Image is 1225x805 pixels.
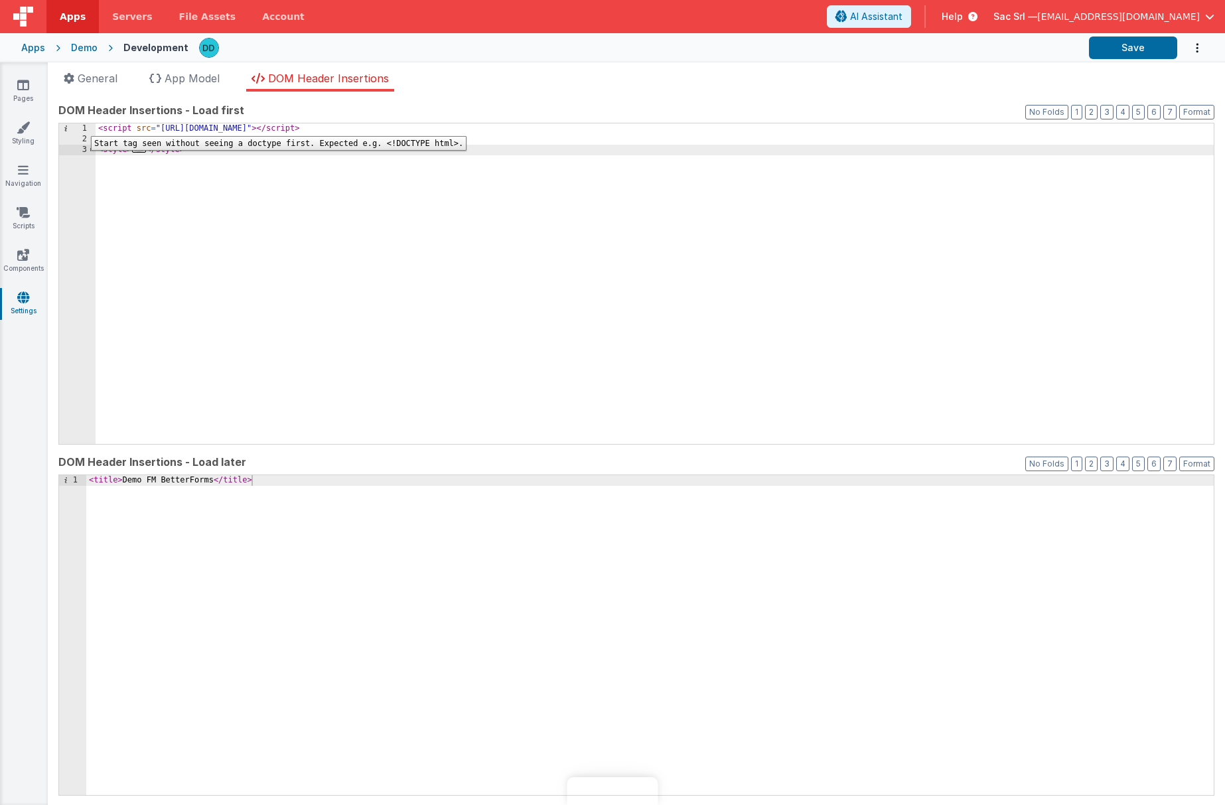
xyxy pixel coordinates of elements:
button: 4 [1116,457,1129,471]
span: DOM Header Insertions [268,72,389,85]
span: File Assets [179,10,236,23]
span: ... [132,145,147,153]
button: 7 [1163,457,1177,471]
iframe: Marker.io feedback button [567,777,658,805]
button: 3 [1100,105,1114,119]
button: 2 [1085,457,1098,471]
button: No Folds [1025,457,1068,471]
button: Options [1177,35,1204,62]
button: 2 [1085,105,1098,119]
button: 7 [1163,105,1177,119]
button: 5 [1132,105,1145,119]
span: AI Assistant [850,10,902,23]
span: DOM Header Insertions - Load first [58,102,244,118]
span: [EMAIL_ADDRESS][DOMAIN_NAME] [1037,10,1200,23]
span: Apps [60,10,86,23]
div: 1 [59,123,96,134]
button: 1 [1071,457,1082,471]
span: Help [942,10,963,23]
div: 1 [59,475,86,486]
div: 3 [59,145,96,155]
button: 3 [1100,457,1114,471]
span: Servers [112,10,152,23]
div: Apps [21,41,45,54]
div: 2 [59,134,96,145]
button: Save [1089,37,1177,59]
button: Format [1179,105,1214,119]
button: 5 [1132,457,1145,471]
button: 6 [1147,457,1161,471]
img: 5566de74795503dc7562e9a7bf0f5380 [200,38,218,57]
button: No Folds [1025,105,1068,119]
button: Format [1179,457,1214,471]
button: Sac Srl — [EMAIL_ADDRESS][DOMAIN_NAME] [993,10,1214,23]
button: 1 [1071,105,1082,119]
span: General [78,72,117,85]
button: AI Assistant [827,5,911,28]
div: Demo [71,41,98,54]
button: 4 [1116,105,1129,119]
span: Sac Srl — [993,10,1037,23]
button: 6 [1147,105,1161,119]
div: Development [123,41,188,54]
span: App Model [165,72,220,85]
span: DOM Header Insertions - Load later [58,454,246,470]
